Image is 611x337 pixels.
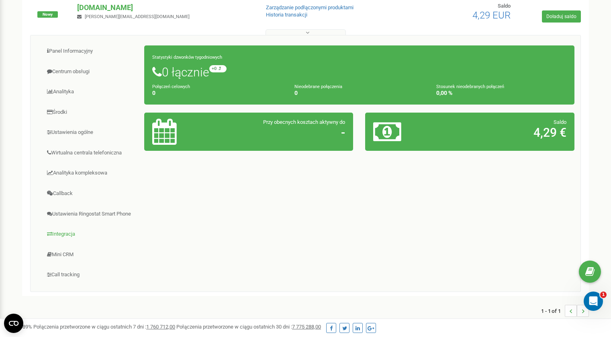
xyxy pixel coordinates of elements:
small: Statystyki dzwonków tygodniowych [152,55,222,60]
small: Połączeń celowych [152,84,190,89]
a: Centrum obsługi [37,62,145,82]
a: Analityka kompleksowa [37,163,145,183]
a: Środki [37,103,145,122]
iframe: Intercom live chat [584,292,603,311]
small: Nieodebrane połączenia [294,84,342,89]
small: Stosunek nieodebranych połączeń [436,84,504,89]
a: Call tracking [37,265,145,285]
u: 7 775 288,00 [292,324,321,330]
u: 1 760 712,00 [146,324,175,330]
span: 1 [600,292,607,298]
nav: ... [541,297,589,325]
a: Doładuj saldo [542,10,581,23]
span: 1 - 1 of 1 [541,305,565,317]
span: Nowy [37,11,58,18]
span: Saldo [498,3,511,9]
a: Callback [37,184,145,203]
h4: 0 [152,90,282,96]
span: Przy obecnych kosztach aktywny do [263,119,345,125]
a: Historia transakcji [266,12,307,18]
a: Mini CRM [37,245,145,265]
span: Saldo [554,119,566,125]
span: Połączenia przetworzone w ciągu ostatnich 7 dni : [33,324,175,330]
span: 4,29 EUR [472,10,511,21]
a: Ustawienia ogólne [37,123,145,142]
h2: 4,29 € [442,126,566,139]
a: Panel Informacyjny [37,41,145,61]
span: [PERSON_NAME][EMAIL_ADDRESS][DOMAIN_NAME] [85,14,190,19]
small: +0 [209,65,227,72]
a: Analityka [37,82,145,102]
span: Połączenia przetworzone w ciągu ostatnich 30 dni : [176,324,321,330]
a: Integracja [37,224,145,244]
h2: - [221,126,345,139]
p: [DOMAIN_NAME] [77,2,253,13]
a: Zarządzanie podłączonymi produktami [266,4,354,10]
a: Wirtualna centrala telefoniczna [37,143,145,163]
a: Ustawienia Ringostat Smart Phone [37,204,145,224]
h1: 0 łącznie [152,65,566,79]
h4: 0 [294,90,425,96]
button: Open CMP widget [4,314,23,333]
h4: 0,00 % [436,90,566,96]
